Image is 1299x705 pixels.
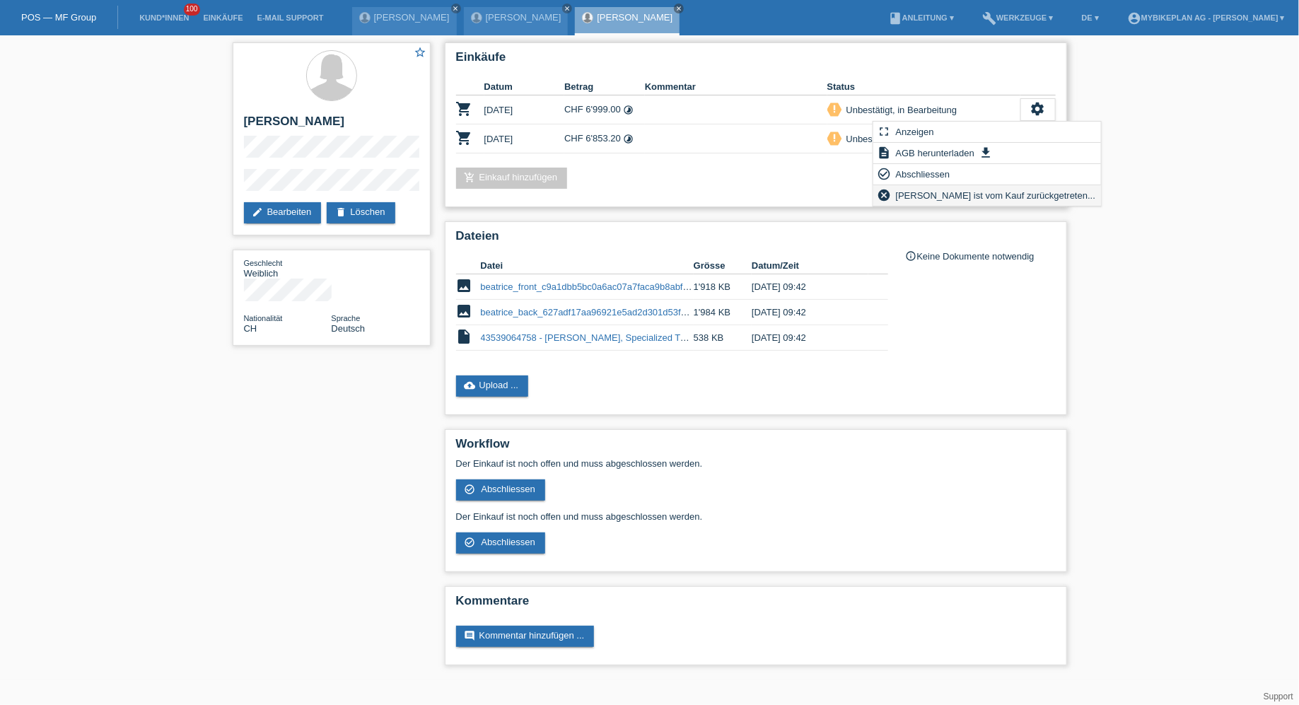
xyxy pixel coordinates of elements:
[752,257,868,274] th: Datum/Zeit
[564,78,645,95] th: Betrag
[414,46,427,61] a: star_border
[327,202,395,223] a: deleteLöschen
[975,13,1061,22] a: buildWerkzeuge ▾
[465,172,476,183] i: add_shopping_cart
[888,11,902,25] i: book
[244,115,419,136] h2: [PERSON_NAME]
[21,12,96,23] a: POS — MF Group
[252,206,264,218] i: edit
[829,104,839,114] i: priority_high
[484,78,565,95] th: Datum
[894,123,936,140] span: Anzeigen
[894,165,953,182] span: Abschliessen
[374,12,450,23] a: [PERSON_NAME]
[1120,13,1292,22] a: account_circleMybikeplan AG - [PERSON_NAME] ▾
[481,484,535,494] span: Abschliessen
[456,50,1056,71] h2: Einkäufe
[196,13,250,22] a: Einkäufe
[244,314,283,322] span: Nationalität
[481,332,793,343] a: 43539064758 - [PERSON_NAME], Specialized Turbo Levo 4 Comp Alloy.pdf
[244,202,322,223] a: editBearbeiten
[1030,101,1046,117] i: settings
[752,325,868,351] td: [DATE] 09:42
[451,4,461,13] a: close
[752,300,868,325] td: [DATE] 09:42
[453,5,460,12] i: close
[456,626,595,647] a: commentKommentar hinzufügen ...
[894,144,977,161] span: AGB herunterladen
[877,146,891,160] i: description
[184,4,201,16] span: 100
[694,300,752,325] td: 1'984 KB
[465,380,476,391] i: cloud_upload
[877,167,891,181] i: check_circle_outline
[623,134,634,144] i: Fixe Raten (48 Raten)
[481,537,535,547] span: Abschliessen
[752,274,868,300] td: [DATE] 09:42
[906,250,917,262] i: info_outline
[250,13,331,22] a: E-Mail Support
[829,133,839,143] i: priority_high
[244,323,257,334] span: Schweiz
[456,532,546,554] a: check_circle_outline Abschliessen
[877,124,891,139] i: fullscreen
[877,188,891,202] i: cancel
[456,100,473,117] i: POSP00027312
[456,168,568,189] a: add_shopping_cartEinkauf hinzufügen
[675,5,682,12] i: close
[132,13,196,22] a: Kund*innen
[694,257,752,274] th: Grösse
[456,594,1056,615] h2: Kommentare
[456,303,473,320] i: image
[1075,13,1106,22] a: DE ▾
[881,13,961,22] a: bookAnleitung ▾
[906,250,1056,262] div: Keine Dokumente notwendig
[456,129,473,146] i: POSP00027538
[484,95,565,124] td: [DATE]
[465,484,476,495] i: check_circle_outline
[456,277,473,294] i: image
[481,307,721,317] a: beatrice_back_627adf17aa96921e5ad2d301d53f6707.jpeg
[827,78,1020,95] th: Status
[332,323,366,334] span: Deutsch
[456,479,546,501] a: check_circle_outline Abschliessen
[564,124,645,153] td: CHF 6'853.20
[674,4,684,13] a: close
[645,78,827,95] th: Kommentar
[456,437,1056,458] h2: Workflow
[694,325,752,351] td: 538 KB
[1127,11,1141,25] i: account_circle
[244,259,283,267] span: Geschlecht
[456,229,1056,250] h2: Dateien
[484,124,565,153] td: [DATE]
[486,12,561,23] a: [PERSON_NAME]
[481,281,716,292] a: beatrice_front_c9a1dbb5bc0a6ac07a7faca9b8abf91f.jpeg
[456,458,1056,469] p: Der Einkauf ist noch offen und muss abgeschlossen werden.
[465,537,476,548] i: check_circle_outline
[564,5,571,12] i: close
[465,630,476,641] i: comment
[562,4,572,13] a: close
[842,103,957,117] div: Unbestätigt, in Bearbeitung
[414,46,427,59] i: star_border
[564,95,645,124] td: CHF 6'999.00
[979,146,994,160] i: get_app
[456,511,1056,522] p: Der Einkauf ist noch offen und muss abgeschlossen werden.
[842,132,957,146] div: Unbestätigt, in Bearbeitung
[694,274,752,300] td: 1'918 KB
[982,11,996,25] i: build
[335,206,346,218] i: delete
[244,257,332,279] div: Weiblich
[1264,692,1293,701] a: Support
[597,12,672,23] a: [PERSON_NAME]
[456,328,473,345] i: insert_drive_file
[894,187,1098,204] span: [PERSON_NAME] ist vom Kauf zurückgetreten...
[456,375,529,397] a: cloud_uploadUpload ...
[481,257,694,274] th: Datei
[332,314,361,322] span: Sprache
[623,105,634,115] i: Fixe Raten (48 Raten)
